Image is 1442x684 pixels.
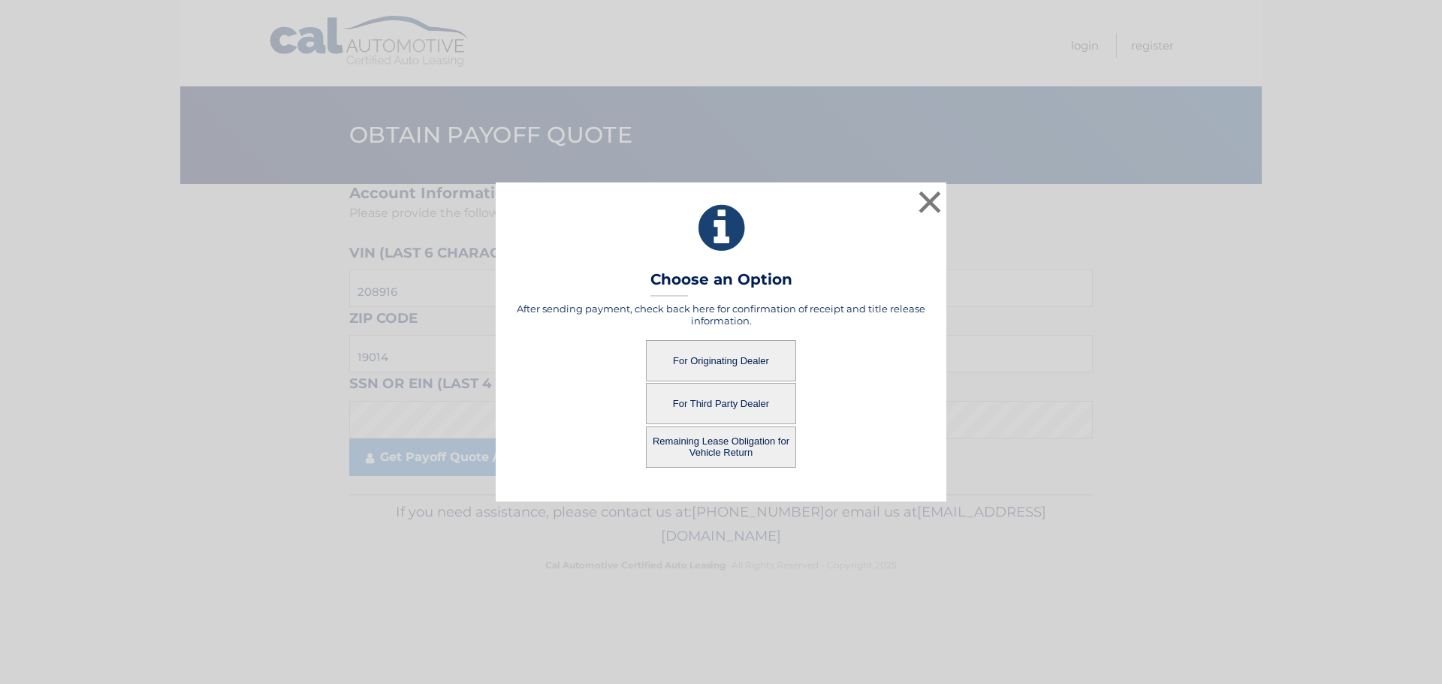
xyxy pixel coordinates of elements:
button: For Third Party Dealer [646,383,796,424]
button: Remaining Lease Obligation for Vehicle Return [646,426,796,468]
h3: Choose an Option [650,270,792,297]
button: × [915,187,945,217]
button: For Originating Dealer [646,340,796,381]
h5: After sending payment, check back here for confirmation of receipt and title release information. [514,303,928,327]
